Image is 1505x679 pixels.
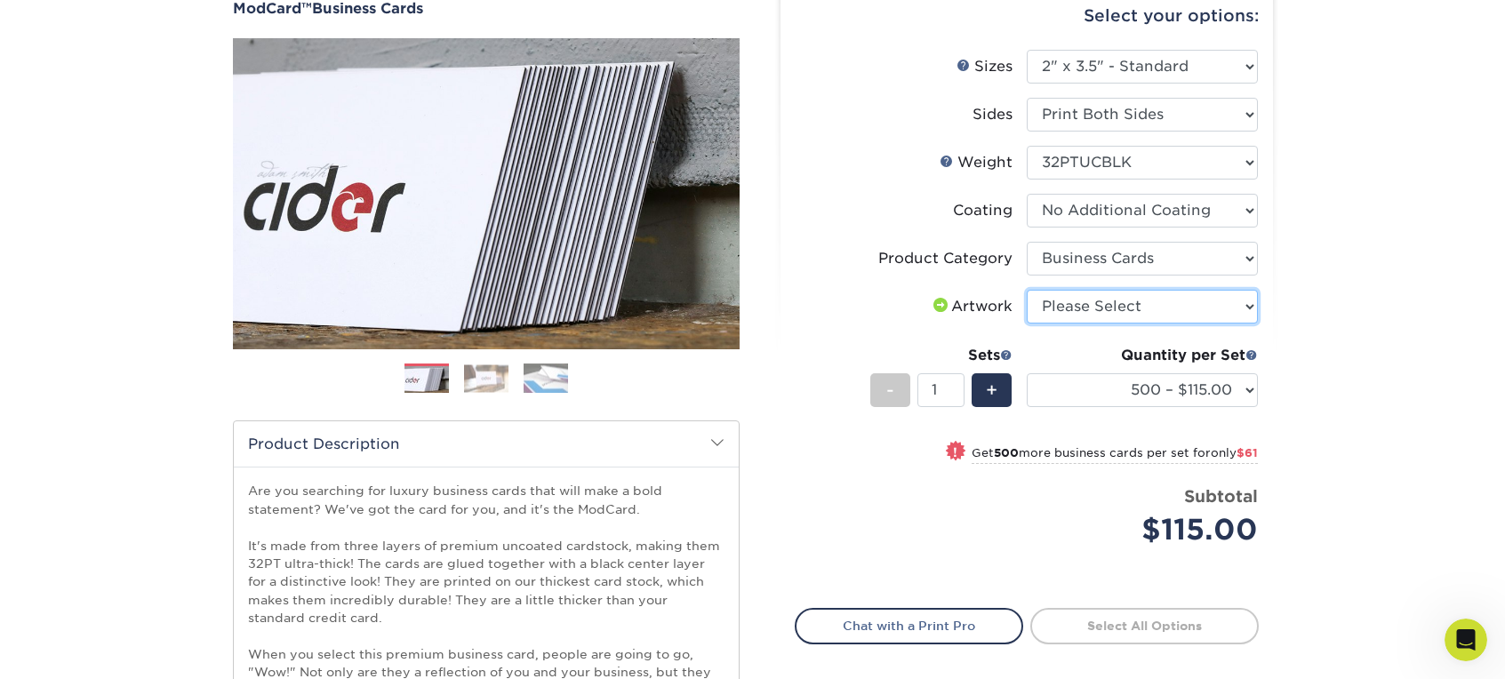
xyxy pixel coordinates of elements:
[972,446,1258,464] small: Get more business cards per set for
[51,10,79,38] img: Profile image for Irene
[930,296,1013,317] div: Artwork
[303,536,333,564] button: Send a message…
[1445,619,1487,661] iframe: Intercom live chat
[404,357,449,402] img: Business Cards 01
[886,377,894,403] span: -
[278,7,312,41] button: Home
[878,248,1013,269] div: Product Category
[76,10,104,38] img: Profile image for Erica
[136,9,212,22] h1: Primoprint
[1211,446,1258,459] span: only
[234,421,739,467] h2: Product Description
[795,608,1023,643] a: Chat with a Print Pro
[1027,345,1258,366] div: Quantity per Set
[524,363,568,394] img: Business Cards 03
[1040,508,1258,551] div: $115.00
[1237,446,1258,459] span: $61
[953,200,1013,221] div: Coating
[986,377,997,403] span: +
[994,446,1019,459] strong: 500
[84,543,99,557] button: Gif picker
[973,104,1013,125] div: Sides
[1030,608,1259,643] a: Select All Options
[940,152,1013,173] div: Weight
[953,443,957,461] span: !
[56,543,70,557] button: Emoji picker
[1184,486,1258,506] strong: Subtotal
[15,506,340,536] textarea: Message…
[464,364,508,392] img: Business Cards 02
[870,345,1013,366] div: Sets
[100,10,129,38] img: Profile image for Avery
[113,543,127,557] button: Start recording
[28,543,42,557] button: Upload attachment
[312,7,344,39] div: Close
[12,7,45,41] button: go back
[957,56,1013,77] div: Sizes
[150,22,233,40] p: A few minutes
